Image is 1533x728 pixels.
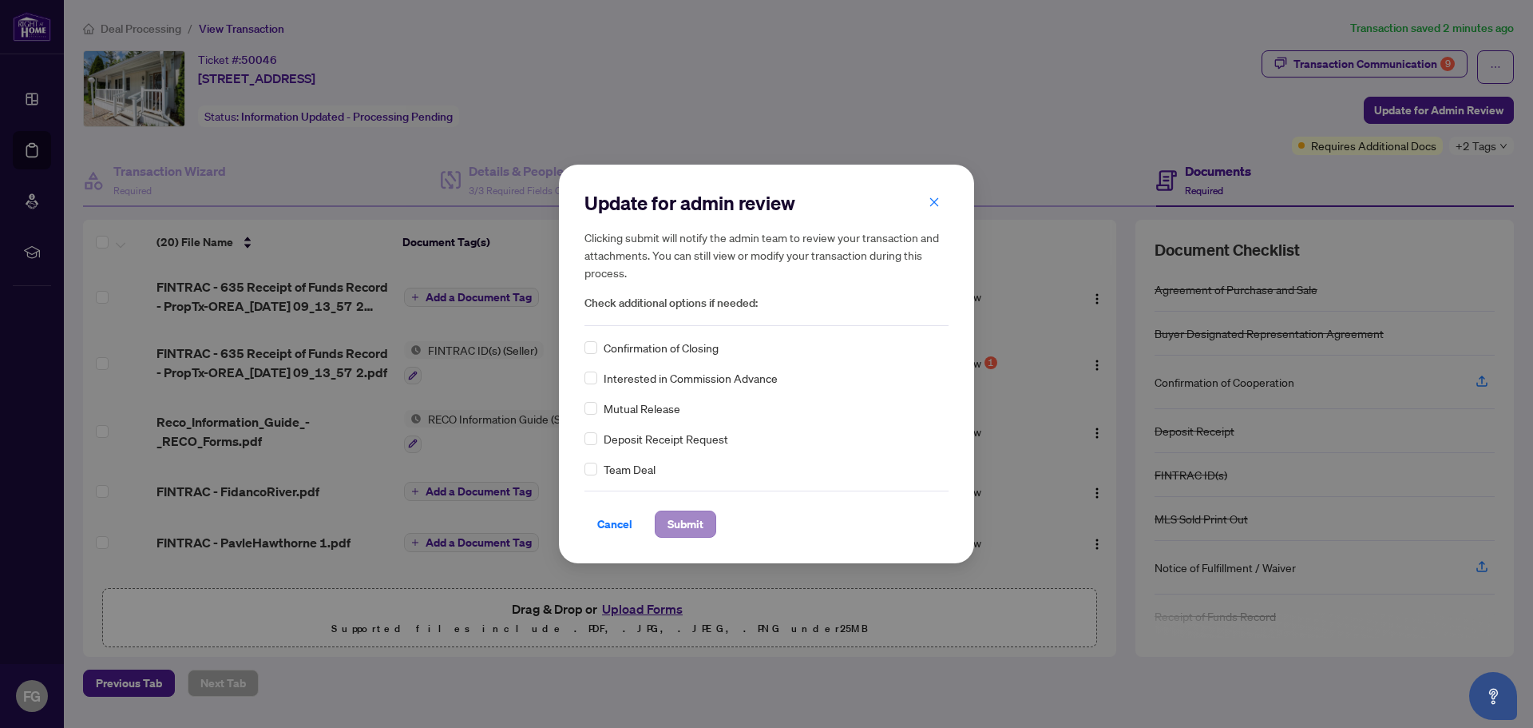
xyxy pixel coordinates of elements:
h5: Clicking submit will notify the admin team to review your transaction and attachments. You can st... [584,229,949,281]
button: Open asap [1469,672,1517,720]
button: Cancel [584,511,645,538]
button: Submit [655,511,716,538]
h2: Update for admin review [584,190,949,216]
span: close [929,197,940,208]
span: Cancel [597,511,632,537]
span: Mutual Release [604,400,680,417]
span: Confirmation of Closing [604,339,719,356]
span: Check additional options if needed: [584,294,949,312]
span: Interested in Commission Advance [604,369,778,387]
span: Team Deal [604,460,656,478]
span: Deposit Receipt Request [604,430,728,448]
span: Submit [667,511,703,537]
